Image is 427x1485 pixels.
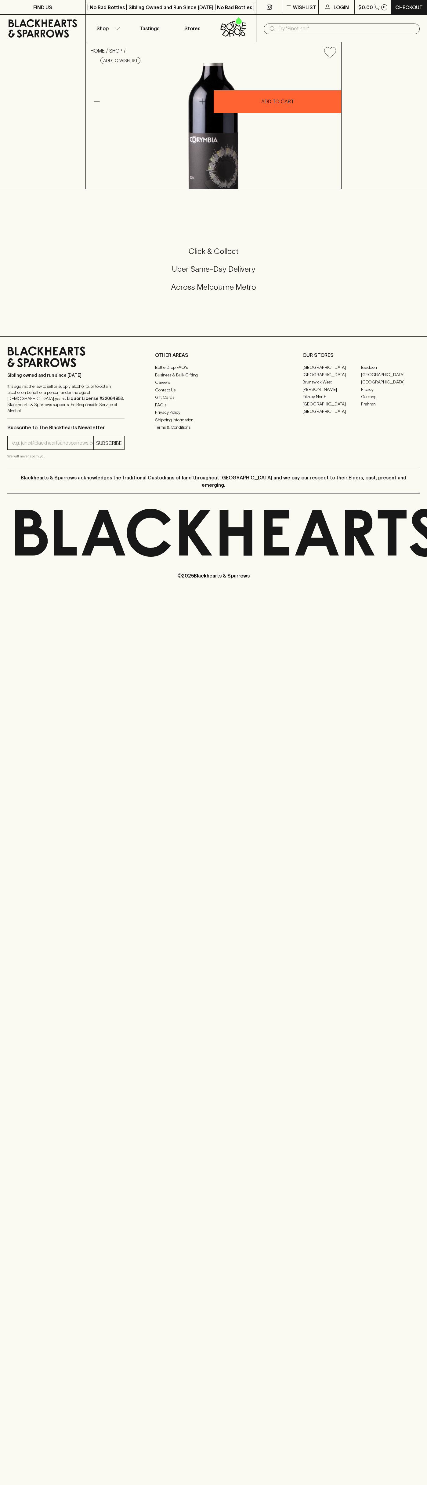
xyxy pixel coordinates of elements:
[128,15,171,42] a: Tastings
[96,439,122,447] p: SUBSCRIBE
[155,386,272,394] a: Contact Us
[171,15,214,42] a: Stores
[302,364,361,371] a: [GEOGRAPHIC_DATA]
[7,424,125,431] p: Subscribe to The Blackhearts Newsletter
[302,400,361,408] a: [GEOGRAPHIC_DATA]
[67,396,123,401] strong: Liquor License #32064953
[12,474,415,489] p: Blackhearts & Sparrows acknowledges the traditional Custodians of land throughout [GEOGRAPHIC_DAT...
[140,25,159,32] p: Tastings
[261,98,294,105] p: ADD TO CART
[302,386,361,393] a: [PERSON_NAME]
[334,4,349,11] p: Login
[86,63,341,189] img: 39052.png
[7,246,420,256] h5: Click & Collect
[155,379,272,386] a: Careers
[293,4,316,11] p: Wishlist
[302,378,361,386] a: Brunswick West
[322,45,338,60] button: Add to wishlist
[184,25,200,32] p: Stores
[155,394,272,401] a: Gift Cards
[302,351,420,359] p: OUR STORES
[361,393,420,400] a: Geelong
[155,416,272,424] a: Shipping Information
[12,438,93,448] input: e.g. jane@blackheartsandsparrows.com.au
[361,378,420,386] a: [GEOGRAPHIC_DATA]
[361,400,420,408] a: Prahran
[155,401,272,409] a: FAQ's
[7,383,125,414] p: It is against the law to sell or supply alcohol to, or to obtain alcohol on behalf of a person un...
[155,371,272,379] a: Business & Bulk Gifting
[155,409,272,416] a: Privacy Policy
[7,282,420,292] h5: Across Melbourne Metro
[96,25,109,32] p: Shop
[361,371,420,378] a: [GEOGRAPHIC_DATA]
[94,436,124,449] button: SUBSCRIBE
[302,371,361,378] a: [GEOGRAPHIC_DATA]
[361,364,420,371] a: Braddon
[91,48,105,53] a: HOME
[155,424,272,431] a: Terms & Conditions
[155,364,272,371] a: Bottle Drop FAQ's
[7,453,125,459] p: We will never spam you
[358,4,373,11] p: $0.00
[302,393,361,400] a: Fitzroy North
[7,372,125,378] p: Sibling owned and run since [DATE]
[361,386,420,393] a: Fitzroy
[7,222,420,324] div: Call to action block
[86,15,128,42] button: Shop
[395,4,423,11] p: Checkout
[7,264,420,274] h5: Uber Same-Day Delivery
[383,5,385,9] p: 0
[302,408,361,415] a: [GEOGRAPHIC_DATA]
[33,4,52,11] p: FIND US
[278,24,415,34] input: Try "Pinot noir"
[214,90,341,113] button: ADD TO CART
[100,57,140,64] button: Add to wishlist
[155,351,272,359] p: OTHER AREAS
[109,48,122,53] a: SHOP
